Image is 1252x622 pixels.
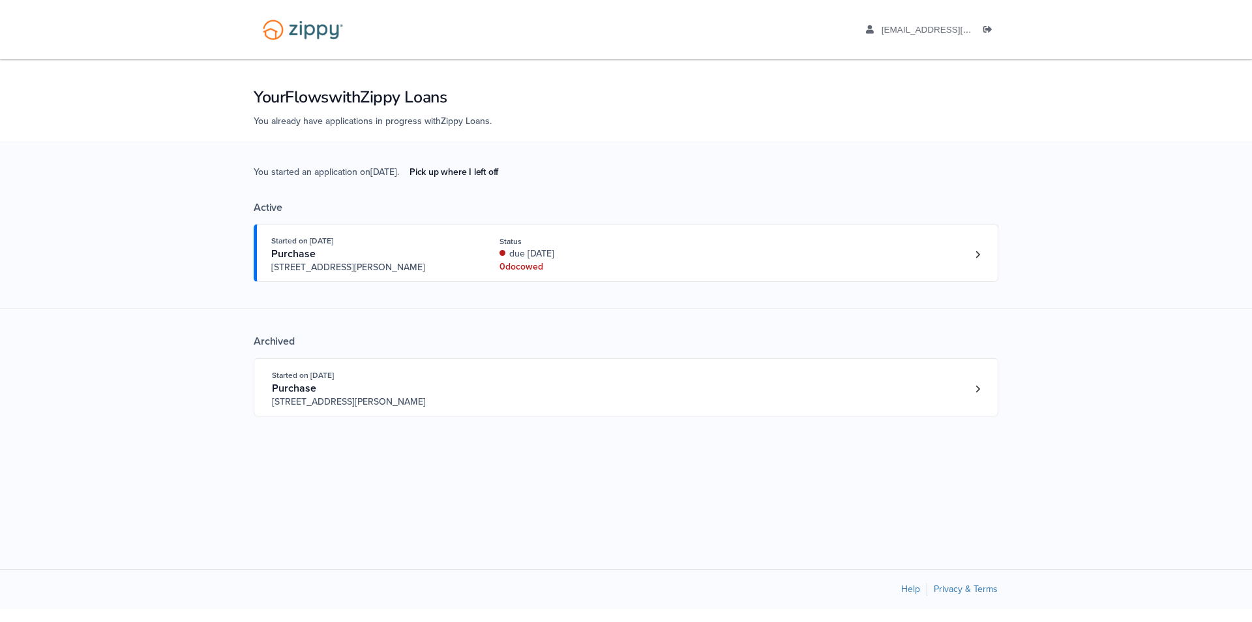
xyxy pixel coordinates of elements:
div: Active [254,201,998,214]
span: Started on [DATE] [272,371,334,380]
div: Status [499,236,674,247]
div: 0 doc owed [499,260,674,273]
span: You already have applications in progress with Zippy Loans . [254,116,492,127]
span: [STREET_ADDRESS][PERSON_NAME] [271,261,470,274]
span: Purchase [272,382,316,395]
span: [STREET_ADDRESS][PERSON_NAME] [272,396,471,409]
div: Archived [254,335,998,348]
a: Loan number 3802615 [968,379,987,399]
a: Pick up where I left off [399,161,509,183]
span: Purchase [271,247,316,260]
a: Privacy & Terms [934,583,998,595]
span: Started on [DATE] [271,236,333,245]
a: edit profile [866,25,1031,38]
a: Loan number 4228033 [968,245,987,264]
h1: Your Flows with Zippy Loans [254,86,998,108]
span: You started an application on [DATE] . [254,165,509,201]
a: Open loan 4228033 [254,224,998,282]
a: Open loan 3802615 [254,358,998,416]
a: Help [901,583,920,595]
div: due [DATE] [499,247,674,260]
a: Log out [983,25,998,38]
img: Logo [254,13,351,46]
span: aaboley88@icloud.com [882,25,1031,35]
